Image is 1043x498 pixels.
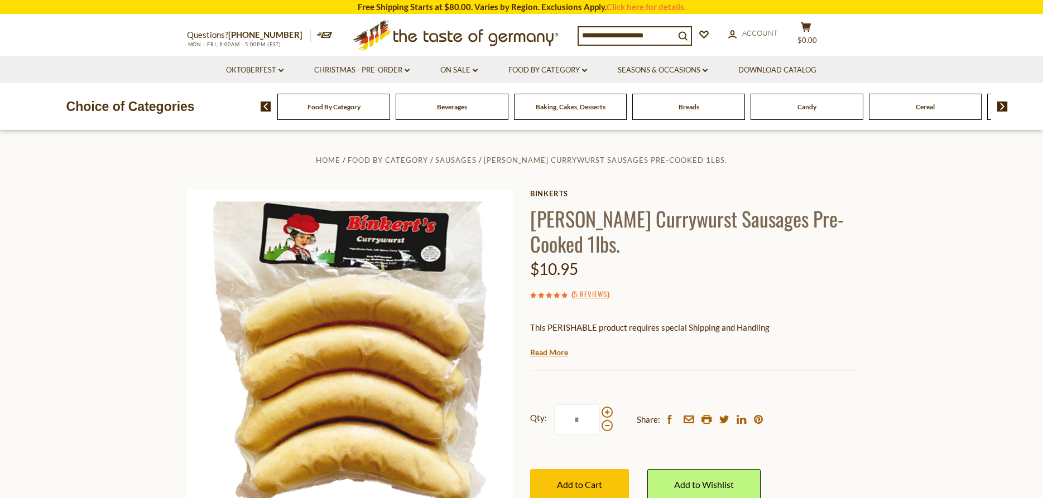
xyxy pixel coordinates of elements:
[261,101,271,112] img: previous arrow
[435,156,477,165] a: Sausages
[508,64,587,76] a: Food By Category
[348,156,428,165] a: Food By Category
[554,404,600,435] input: Qty:
[307,103,361,111] a: Food By Category
[742,28,778,37] span: Account
[797,36,817,45] span: $0.00
[536,103,605,111] a: Baking, Cakes, Desserts
[637,413,660,427] span: Share:
[187,41,282,47] span: MON - FRI, 9:00AM - 5:00PM (EST)
[738,64,816,76] a: Download Catalog
[557,479,602,490] span: Add to Cart
[440,64,478,76] a: On Sale
[437,103,467,111] a: Beverages
[571,288,609,299] span: ( )
[530,321,857,335] p: This PERISHABLE product requires special Shipping and Handling
[728,27,778,40] a: Account
[916,103,935,111] a: Cereal
[797,103,816,111] a: Candy
[226,64,283,76] a: Oktoberfest
[316,156,340,165] a: Home
[530,411,547,425] strong: Qty:
[484,156,727,165] a: [PERSON_NAME] Currywurst Sausages Pre-Cooked 1lbs.
[530,189,857,198] a: Binkerts
[574,288,607,301] a: 5 Reviews
[314,64,410,76] a: Christmas - PRE-ORDER
[530,206,857,256] h1: [PERSON_NAME] Currywurst Sausages Pre-Cooked 1lbs.
[530,259,578,278] span: $10.95
[679,103,699,111] a: Breads
[228,30,302,40] a: [PHONE_NUMBER]
[541,343,857,357] li: We will ship this product in heat-protective packaging and ice.
[997,101,1008,112] img: next arrow
[187,28,311,42] p: Questions?
[607,2,686,12] a: Click here for details.
[530,347,568,358] a: Read More
[618,64,708,76] a: Seasons & Occasions
[790,22,823,50] button: $0.00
